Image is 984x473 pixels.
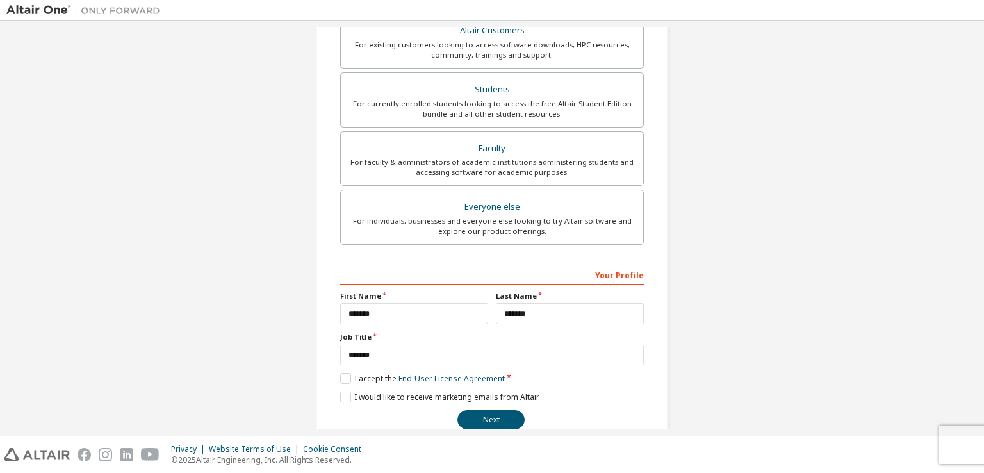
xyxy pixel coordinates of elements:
img: youtube.svg [141,448,160,461]
div: Faculty [348,140,635,158]
div: For existing customers looking to access software downloads, HPC resources, community, trainings ... [348,40,635,60]
div: For faculty & administrators of academic institutions administering students and accessing softwa... [348,157,635,178]
label: First Name [340,291,488,301]
div: Your Profile [340,264,644,285]
img: altair_logo.svg [4,448,70,461]
div: Everyone else [348,198,635,216]
div: Cookie Consent [303,444,369,454]
img: facebook.svg [78,448,91,461]
div: For individuals, businesses and everyone else looking to try Altair software and explore our prod... [348,216,635,236]
div: Altair Customers [348,22,635,40]
div: For currently enrolled students looking to access the free Altair Student Edition bundle and all ... [348,99,635,119]
div: Students [348,81,635,99]
button: Next [457,410,525,429]
img: Altair One [6,4,167,17]
label: Last Name [496,291,644,301]
a: End-User License Agreement [398,373,505,384]
img: instagram.svg [99,448,112,461]
img: linkedin.svg [120,448,133,461]
p: © 2025 Altair Engineering, Inc. All Rights Reserved. [171,454,369,465]
label: Job Title [340,332,644,342]
div: Privacy [171,444,209,454]
div: Website Terms of Use [209,444,303,454]
label: I accept the [340,373,505,384]
label: I would like to receive marketing emails from Altair [340,392,539,402]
